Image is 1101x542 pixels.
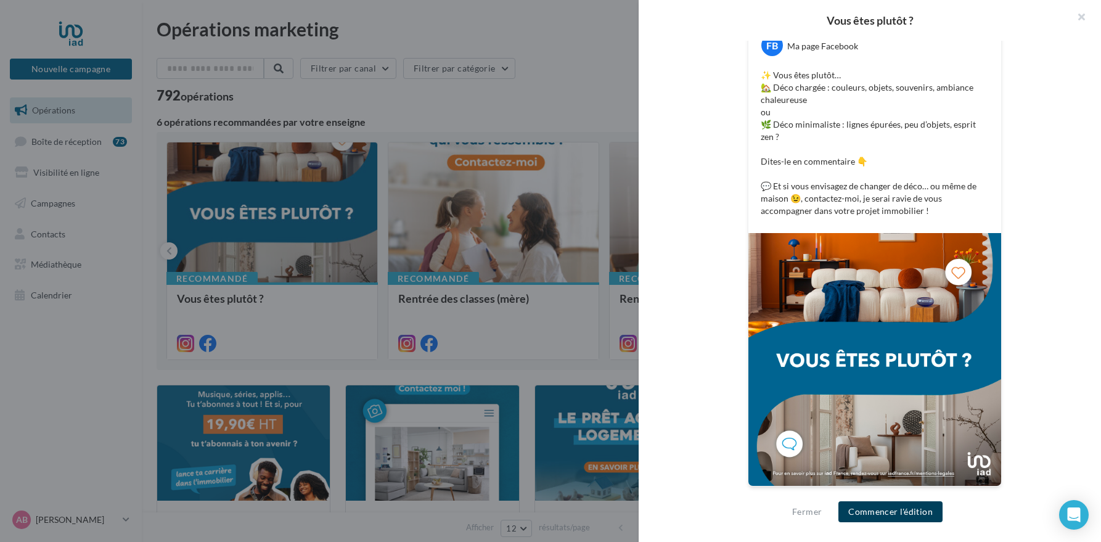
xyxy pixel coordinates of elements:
div: Vous êtes plutôt ? [658,15,1081,26]
button: Fermer [787,504,827,519]
div: Open Intercom Messenger [1059,500,1089,530]
button: Commencer l'édition [838,501,943,522]
p: ✨ Vous êtes plutôt… 🏡 Déco chargée : couleurs, objets, souvenirs, ambiance chaleureuse ou 🌿 Déco ... [761,69,989,217]
div: Ma page Facebook [787,40,858,52]
div: FB [761,35,783,56]
div: La prévisualisation est non-contractuelle [748,487,1002,503]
